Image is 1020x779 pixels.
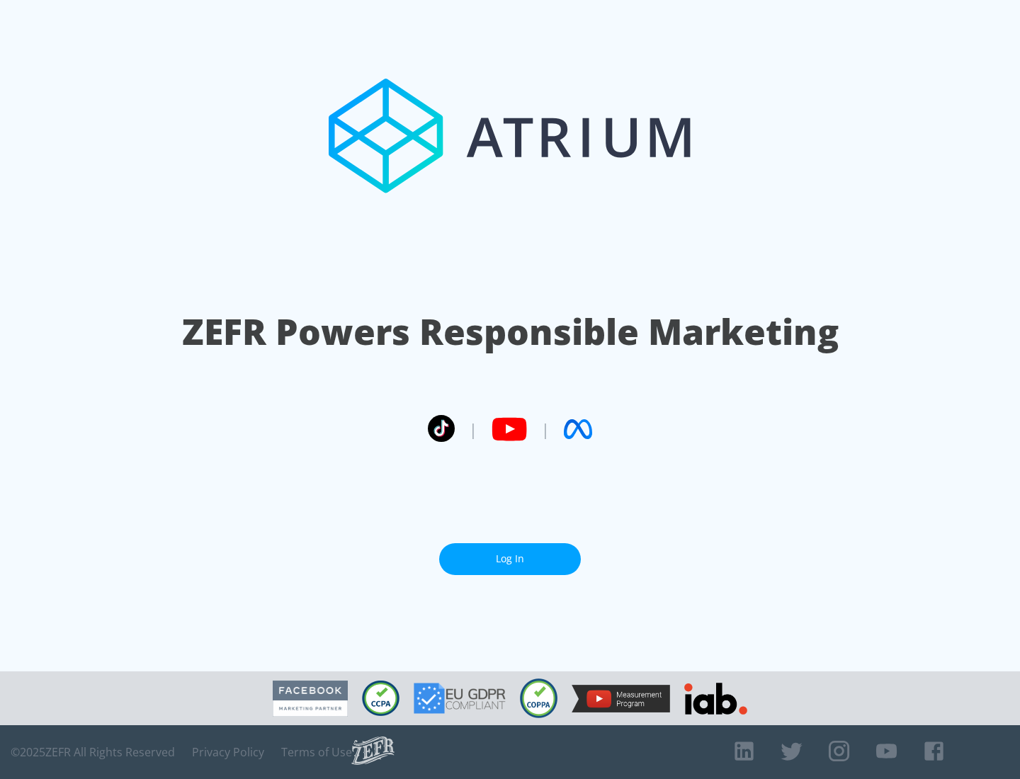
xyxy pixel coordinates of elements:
img: CCPA Compliant [362,681,399,716]
a: Log In [439,543,581,575]
img: IAB [684,683,747,715]
h1: ZEFR Powers Responsible Marketing [182,307,839,356]
img: GDPR Compliant [414,683,506,714]
a: Terms of Use [281,745,352,759]
img: YouTube Measurement Program [572,685,670,712]
a: Privacy Policy [192,745,264,759]
img: COPPA Compliant [520,678,557,718]
img: Facebook Marketing Partner [273,681,348,717]
span: © 2025 ZEFR All Rights Reserved [11,745,175,759]
span: | [469,419,477,440]
span: | [541,419,550,440]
